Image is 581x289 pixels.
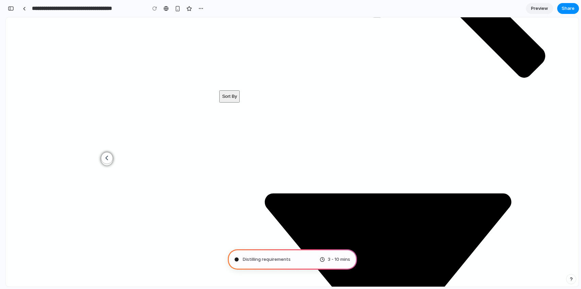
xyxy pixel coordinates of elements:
[557,3,579,14] button: Share
[95,135,107,147] img: Collapse
[526,3,553,14] a: Preview
[243,256,291,263] span: Distilling requirements
[328,256,350,263] span: 3 - 10 mins
[216,76,231,82] span: Sort By
[531,5,548,12] span: Preview
[562,5,575,12] span: Share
